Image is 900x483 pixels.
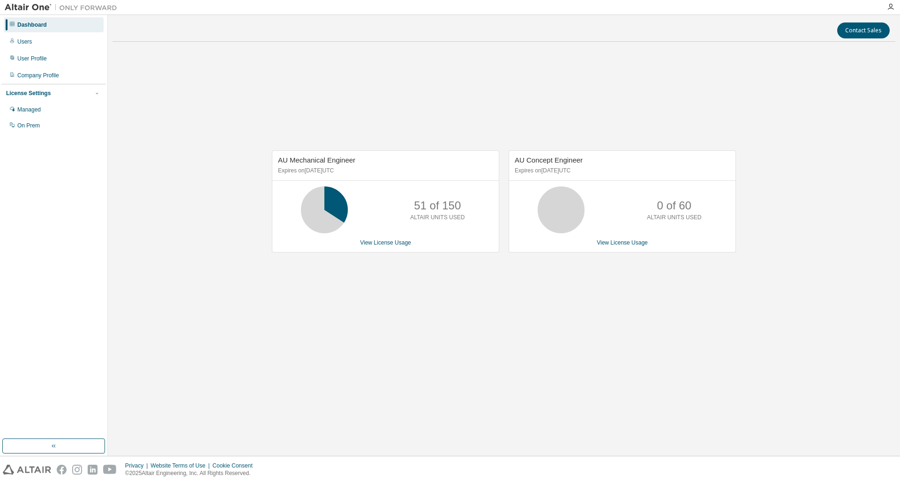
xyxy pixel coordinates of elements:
p: © 2025 Altair Engineering, Inc. All Rights Reserved. [125,469,258,477]
img: instagram.svg [72,465,82,475]
p: 51 of 150 [414,198,461,214]
div: Managed [17,106,41,113]
div: User Profile [17,55,47,62]
div: Privacy [125,462,150,469]
button: Contact Sales [837,22,890,38]
span: AU Concept Engineer [515,156,583,164]
img: linkedin.svg [88,465,97,475]
p: Expires on [DATE] UTC [515,167,727,175]
div: Cookie Consent [212,462,258,469]
span: AU Mechanical Engineer [278,156,355,164]
div: License Settings [6,89,51,97]
img: youtube.svg [103,465,117,475]
div: Website Terms of Use [150,462,212,469]
p: 0 of 60 [657,198,691,214]
div: Company Profile [17,72,59,79]
p: ALTAIR UNITS USED [410,214,465,222]
a: View License Usage [597,239,648,246]
p: Expires on [DATE] UTC [278,167,491,175]
img: Altair One [5,3,122,12]
div: Dashboard [17,21,47,29]
div: Users [17,38,32,45]
img: altair_logo.svg [3,465,51,475]
img: facebook.svg [57,465,67,475]
p: ALTAIR UNITS USED [647,214,701,222]
a: View License Usage [360,239,411,246]
div: On Prem [17,122,40,129]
